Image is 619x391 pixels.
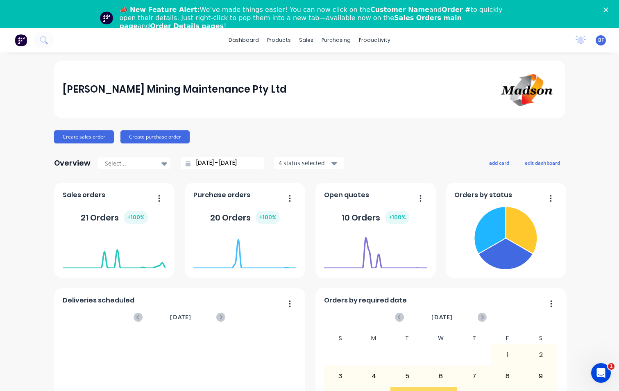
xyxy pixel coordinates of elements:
div: + 100 % [124,211,148,224]
span: Sales orders [63,190,105,200]
span: Open quotes [324,190,369,200]
div: S [324,332,357,344]
div: 1 [491,345,524,365]
span: BF [598,36,604,44]
b: Order Details pages [150,22,224,30]
div: Close [603,7,612,12]
div: 21 Orders [81,211,148,224]
b: Customer Name [370,6,429,14]
div: Overview [54,155,91,171]
div: W [424,332,458,344]
div: T [457,332,491,344]
img: Profile image for Team [100,11,113,25]
div: 6 [424,366,457,386]
div: 4 [358,366,390,386]
button: edit dashboard [519,157,565,168]
span: [DATE] [431,313,453,322]
div: M [357,332,391,344]
span: Orders by status [454,190,512,200]
div: F [491,332,524,344]
div: 20 Orders [210,211,280,224]
div: 9 [524,366,557,386]
div: purchasing [317,34,355,46]
div: 5 [391,366,424,386]
div: productivity [355,34,395,46]
div: T [390,332,424,344]
div: 3 [324,366,357,386]
b: Sales Orders main page [120,14,462,30]
img: Madson Mining Maintenance Pty Ltd [499,70,556,109]
button: 4 status selected [274,157,344,169]
div: 10 Orders [342,211,409,224]
b: Order # [442,6,471,14]
button: Create purchase order [120,130,190,143]
div: 8 [491,366,524,386]
div: 7 [458,366,490,386]
button: add card [484,157,515,168]
div: + 100 % [385,211,409,224]
div: [PERSON_NAME] Mining Maintenance Pty Ltd [63,81,287,98]
span: Purchase orders [193,190,250,200]
span: 1 [608,363,614,370]
a: dashboard [224,34,263,46]
div: S [524,332,558,344]
img: Factory [15,34,27,46]
div: products [263,34,295,46]
div: sales [295,34,317,46]
div: + 100 % [256,211,280,224]
span: [DATE] [170,313,191,322]
div: 2 [524,345,557,365]
div: We’ve made things easier! You can now click on the and to quickly open their details. Just right-... [120,6,506,30]
b: 📣 New Feature Alert: [120,6,200,14]
button: Create sales order [54,130,114,143]
span: Deliveries scheduled [63,296,134,305]
iframe: Intercom live chat [591,363,611,383]
div: 4 status selected [279,159,330,167]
